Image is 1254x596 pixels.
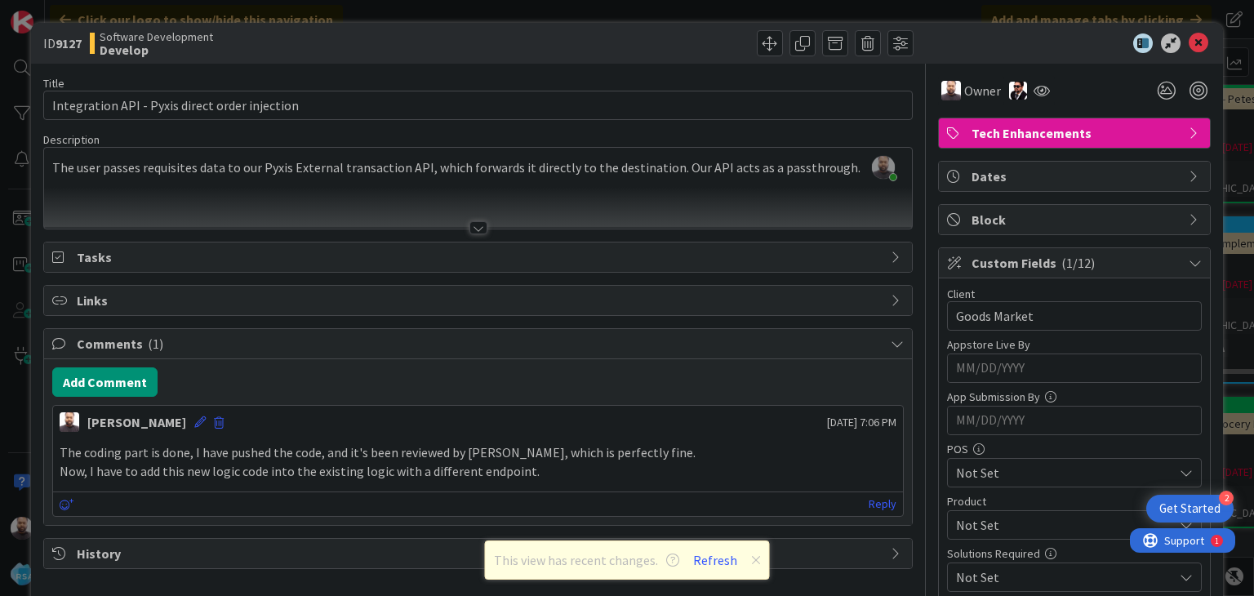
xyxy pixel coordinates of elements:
b: Develop [100,43,213,56]
p: The user passes requisites data to our Pyxis External transaction API, which forwards it directly... [52,158,903,177]
button: Refresh [687,549,743,571]
div: Solutions Required [947,548,1202,559]
span: Links [77,291,882,310]
div: 1 [85,7,89,20]
span: Software Development [100,30,213,43]
div: 2 [1219,491,1234,505]
div: Get Started [1159,500,1221,517]
div: App Submission By [947,391,1202,403]
button: Add Comment [52,367,158,397]
span: Support [34,2,74,22]
span: ( 1/12 ) [1061,255,1095,271]
span: ID [43,33,82,53]
span: Tech Enhancements [972,123,1181,143]
span: Comments [77,334,882,354]
p: Now, I have to add this new logic code into the existing logic with a different endpoint. [60,462,896,481]
img: SB [60,412,79,432]
span: Block [972,210,1181,229]
label: Client [947,287,975,301]
label: Title [43,76,64,91]
div: Appstore Live By [947,339,1202,350]
div: [PERSON_NAME] [87,412,186,432]
span: ( 1 ) [148,336,163,352]
img: SB [941,81,961,100]
img: AC [1009,82,1027,100]
b: 9127 [56,35,82,51]
div: Product [947,496,1202,507]
p: The coding part is done, I have pushed the code, and it's been reviewed by [PERSON_NAME], which i... [60,443,896,462]
span: Dates [972,167,1181,186]
a: Reply [869,494,896,514]
span: Not Set [956,463,1173,483]
span: This view has recent changes. [494,550,679,570]
span: Not Set [956,515,1173,535]
span: Description [43,132,100,147]
input: MM/DD/YYYY [956,407,1193,434]
input: type card name here... [43,91,912,120]
span: Not Set [956,567,1173,587]
input: MM/DD/YYYY [956,354,1193,382]
span: Tasks [77,247,882,267]
span: [DATE] 7:06 PM [827,414,896,431]
span: Custom Fields [972,253,1181,273]
div: POS [947,443,1202,455]
img: MKY4RPIUmZKFk7wxrT9jOxNzr2uoMmNS.jpeg [872,156,895,179]
span: Owner [964,81,1001,100]
span: History [77,544,882,563]
div: Open Get Started checklist, remaining modules: 2 [1146,495,1234,523]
